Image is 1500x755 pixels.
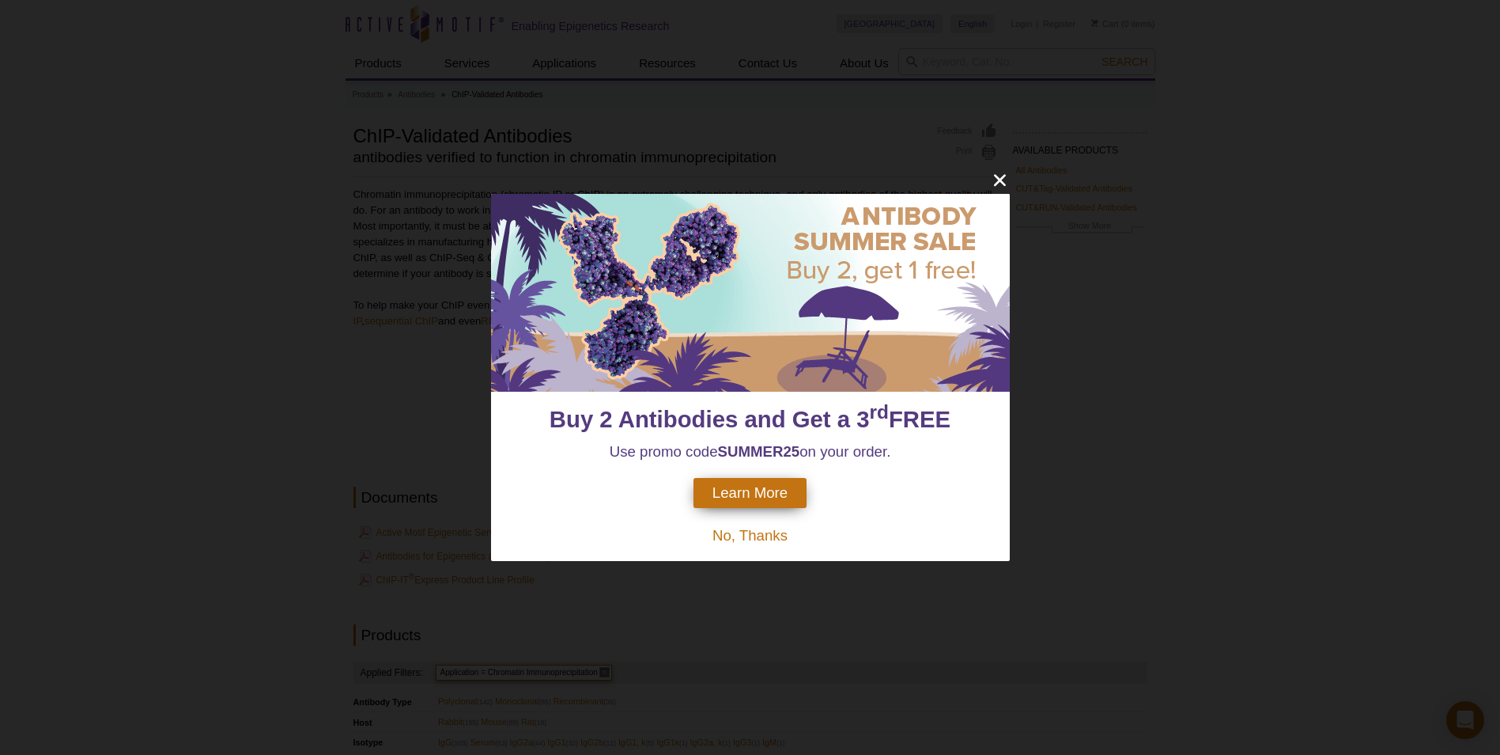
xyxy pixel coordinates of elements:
[712,484,788,502] span: Learn More
[718,443,800,460] strong: SUMMER25
[610,443,891,460] span: Use promo code on your order.
[990,170,1010,190] button: close
[550,406,950,432] span: Buy 2 Antibodies and Get a 3 FREE
[870,401,889,423] sup: rd
[712,527,788,544] span: No, Thanks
